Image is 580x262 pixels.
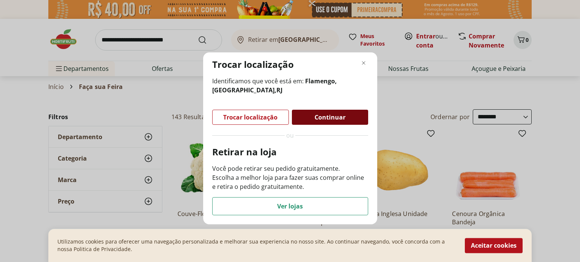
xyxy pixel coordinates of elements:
p: Você pode retirar seu pedido gratuitamente. Escolha a melhor loja para fazer suas comprar online ... [212,164,368,191]
div: Modal de regionalização [203,52,377,224]
button: Ver lojas [212,197,368,215]
span: Identificamos que você está em: [212,77,368,95]
button: Continuar [292,110,368,125]
span: Trocar localização [223,114,278,120]
span: ou [286,131,294,140]
button: Aceitar cookies [465,238,523,253]
p: Utilizamos cookies para oferecer uma navegação personalizada e melhorar sua experiencia no nosso ... [57,238,456,253]
span: Continuar [315,114,346,120]
button: Trocar localização [212,110,289,125]
span: Ver lojas [277,203,303,209]
button: Fechar modal de regionalização [359,58,368,67]
p: Trocar localização [212,58,294,70]
p: Retirar na loja [212,146,368,158]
